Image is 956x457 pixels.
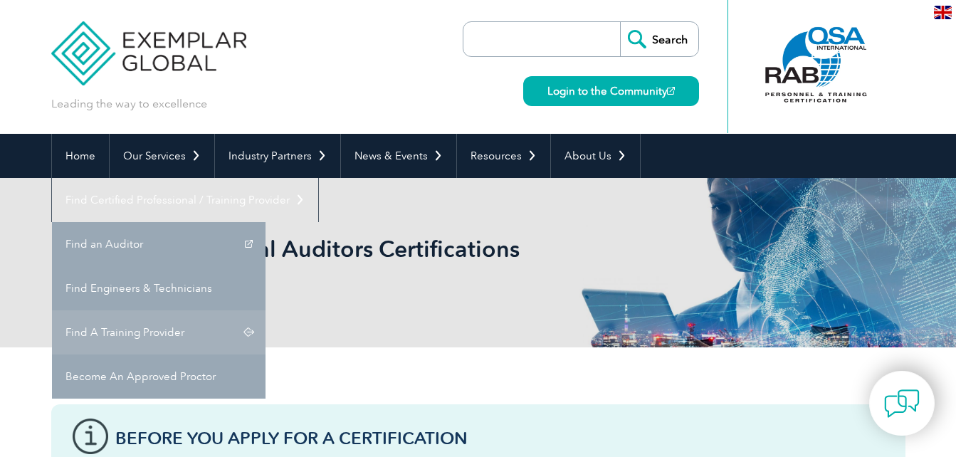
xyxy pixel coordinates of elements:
input: Search [620,22,698,56]
a: Find A Training Provider [52,310,266,354]
a: Our Services [110,134,214,178]
p: Leading the way to excellence [51,96,207,112]
a: Become An Approved Proctor [52,354,266,399]
h1: Browse All Individual Auditors Certifications by Category [51,235,598,290]
a: Home [52,134,109,178]
img: en [934,6,952,19]
a: News & Events [341,134,456,178]
a: Login to the Community [523,76,699,106]
a: Find Engineers & Technicians [52,266,266,310]
img: open_square.png [667,87,675,95]
a: Resources [457,134,550,178]
a: Find an Auditor [52,222,266,266]
a: About Us [551,134,640,178]
a: Find Certified Professional / Training Provider [52,178,318,222]
a: Industry Partners [215,134,340,178]
h3: Before You Apply For a Certification [115,429,884,447]
img: contact-chat.png [884,386,920,421]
